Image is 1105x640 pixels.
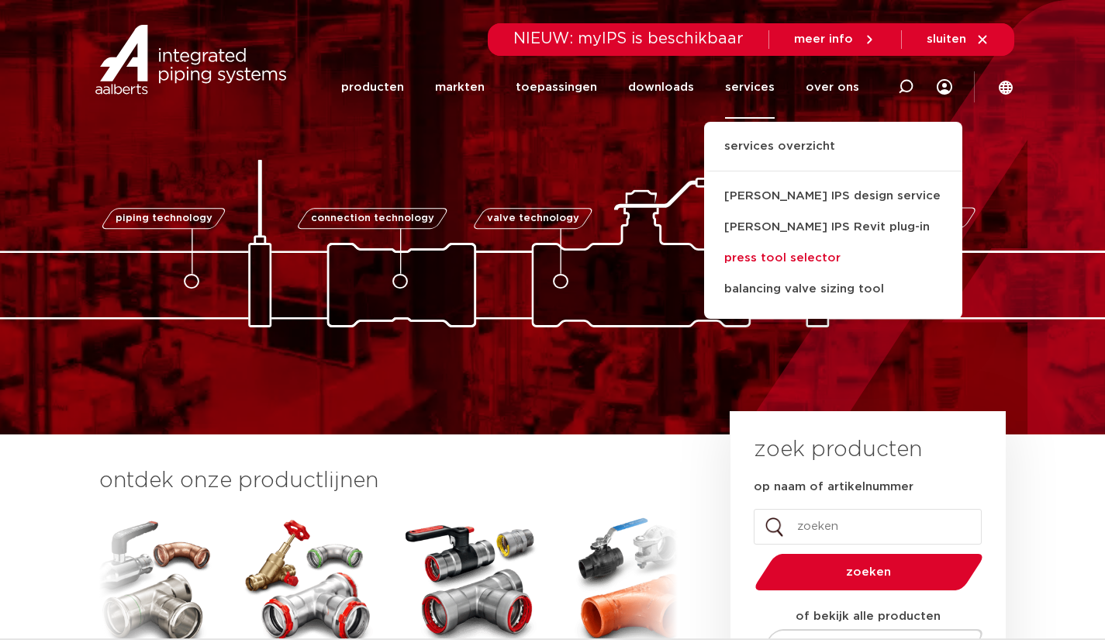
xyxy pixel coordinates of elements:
a: balancing valve sizing tool [704,274,962,305]
span: sluiten [927,33,966,45]
a: press tool selector [704,243,962,274]
a: sluiten [927,33,989,47]
label: op naam of artikelnummer [754,479,913,495]
a: toepassingen [516,56,597,119]
h3: zoek producten [754,434,922,465]
span: zoeken [795,566,943,578]
h3: ontdek onze productlijnen [99,465,678,496]
button: zoeken [748,552,989,592]
a: services overzicht [704,137,962,171]
span: valve technology [487,213,579,223]
span: connection technology [310,213,433,223]
a: [PERSON_NAME] IPS design service [704,181,962,212]
nav: Menu [341,56,859,119]
a: markten [435,56,485,119]
span: NIEUW: myIPS is beschikbaar [513,31,744,47]
strong: of bekijk alle producten [796,611,941,622]
div: my IPS [937,56,952,119]
span: piping technology [116,213,212,223]
span: meer info [794,33,853,45]
a: [PERSON_NAME] IPS Revit plug-in [704,212,962,243]
a: producten [341,56,404,119]
input: zoeken [754,509,982,545]
a: downloads [628,56,694,119]
a: services [725,56,775,119]
a: over ons [806,56,859,119]
a: meer info [794,33,876,47]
